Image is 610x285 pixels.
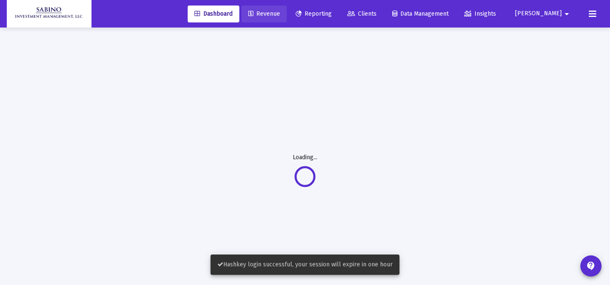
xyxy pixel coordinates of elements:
span: Dashboard [194,10,233,17]
span: Hashkey login successful, your session will expire in one hour [217,261,393,268]
span: Data Management [392,10,449,17]
mat-icon: arrow_drop_down [562,6,572,22]
a: Reporting [289,6,338,22]
a: Revenue [241,6,287,22]
button: [PERSON_NAME] [505,5,582,22]
a: Insights [457,6,503,22]
span: Revenue [248,10,280,17]
img: Dashboard [13,6,85,22]
span: Clients [347,10,377,17]
span: Reporting [296,10,332,17]
a: Dashboard [188,6,239,22]
a: Data Management [385,6,455,22]
mat-icon: contact_support [586,261,596,271]
a: Clients [341,6,383,22]
span: [PERSON_NAME] [515,10,562,17]
span: Insights [464,10,496,17]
